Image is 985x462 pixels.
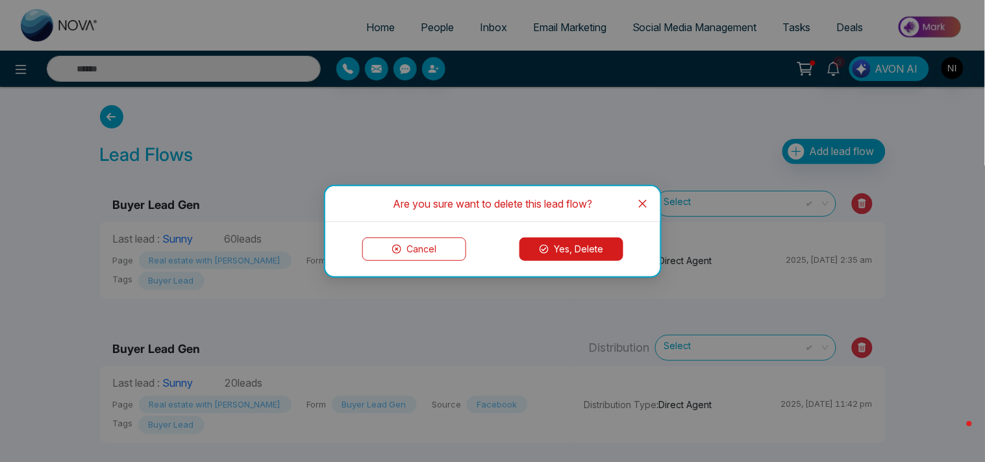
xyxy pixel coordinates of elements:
iframe: Intercom live chat [941,418,972,449]
span: close [638,199,648,209]
button: Close [625,186,660,221]
button: Yes, Delete [519,237,623,261]
button: Cancel [362,237,466,261]
div: Are you sure want to delete this lead flow? [341,197,645,211]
